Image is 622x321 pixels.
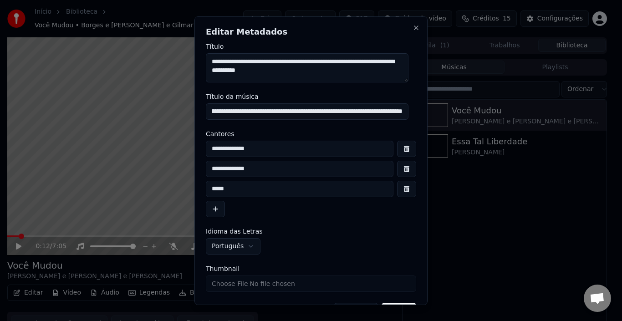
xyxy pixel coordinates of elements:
label: Título [206,43,416,49]
span: Idioma das Letras [206,228,263,234]
label: Cantores [206,130,416,137]
button: Cancelar [334,302,378,319]
label: Título da música [206,93,416,99]
span: Thumbnail [206,265,240,271]
h2: Editar Metadados [206,27,416,36]
button: Salvar [382,302,416,319]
